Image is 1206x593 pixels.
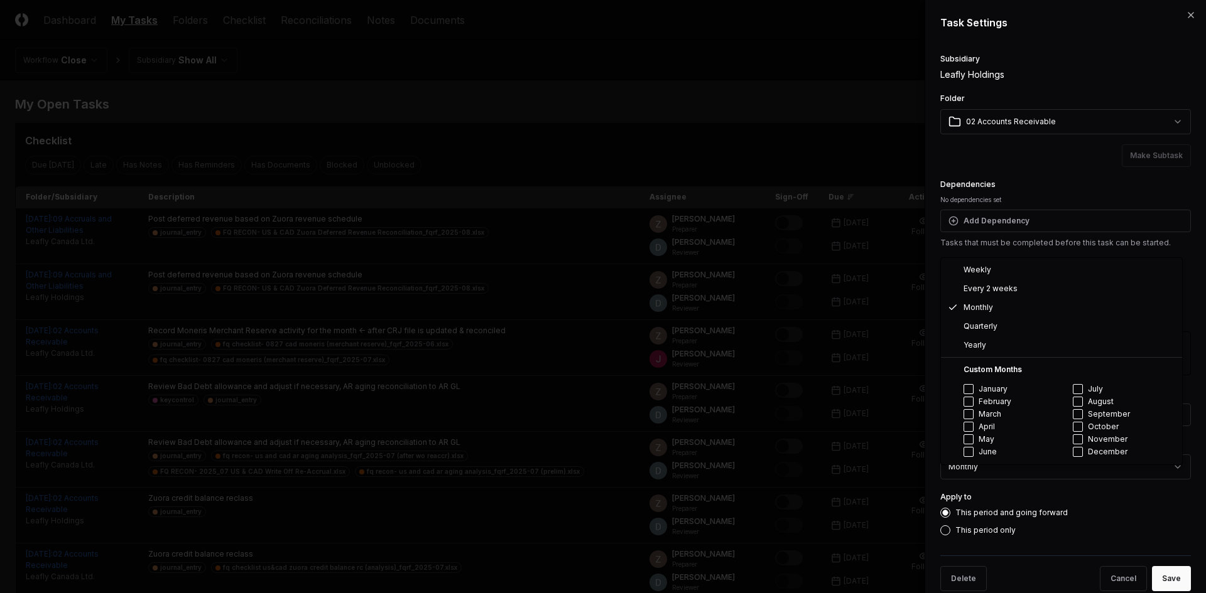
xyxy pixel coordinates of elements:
label: May [979,433,994,446]
label: September [1088,408,1130,420]
span: Weekly [964,264,991,275]
label: December [1088,446,1127,458]
span: Every 2 weeks [964,283,1018,294]
label: April [979,420,995,433]
label: January [979,383,1008,395]
label: October [1088,420,1119,433]
label: November [1088,433,1127,446]
label: March [979,408,1001,420]
label: February [979,395,1011,408]
label: July [1088,383,1103,395]
span: Quarterly [964,321,997,332]
label: August [1088,395,1114,408]
div: Custom Months [964,364,1175,375]
label: June [979,446,997,458]
span: Monthly [964,302,993,313]
span: Yearly [964,339,986,351]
